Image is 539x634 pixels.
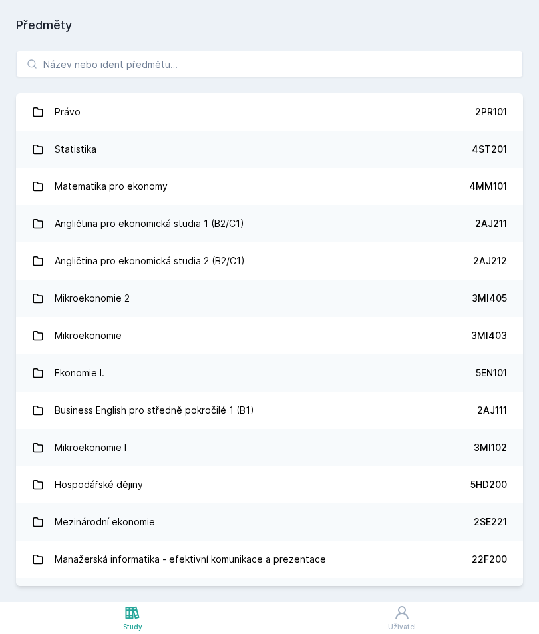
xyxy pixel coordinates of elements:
[55,583,108,610] div: Účetnictví I.
[16,205,523,242] a: Angličtina pro ekonomická studia 1 (B2/C1) 2AJ211
[469,180,507,193] div: 4MM101
[16,578,523,615] a: Účetnictví I. 1FU201
[55,285,130,312] div: Mikroekonomie 2
[477,404,507,417] div: 2AJ111
[16,242,523,280] a: Angličtina pro ekonomická studia 2 (B2/C1) 2AJ212
[55,136,96,162] div: Statistika
[16,392,523,429] a: Business English pro středně pokročilé 1 (B1) 2AJ111
[472,143,507,156] div: 4ST201
[16,317,523,354] a: Mikroekonomie 3MI403
[16,466,523,503] a: Hospodářské dějiny 5HD200
[472,292,507,305] div: 3MI405
[470,478,507,491] div: 5HD200
[472,553,507,566] div: 22F200
[55,360,104,386] div: Ekonomie I.
[55,248,245,274] div: Angličtina pro ekonomická studia 2 (B2/C1)
[16,280,523,317] a: Mikroekonomie 2 3MI405
[388,622,416,632] div: Uživatel
[471,329,507,342] div: 3MI403
[475,217,507,230] div: 2AJ211
[55,509,155,535] div: Mezinárodní ekonomie
[55,472,143,498] div: Hospodářské dějiny
[55,173,168,200] div: Matematika pro ekonomy
[16,131,523,168] a: Statistika 4ST201
[16,503,523,541] a: Mezinárodní ekonomie 2SE221
[55,546,326,573] div: Manažerská informatika - efektivní komunikace a prezentace
[55,397,254,424] div: Business English pro středně pokročilé 1 (B1)
[16,354,523,392] a: Ekonomie I. 5EN101
[16,429,523,466] a: Mikroekonomie I 3MI102
[474,515,507,529] div: 2SE221
[55,434,126,461] div: Mikroekonomie I
[55,322,122,349] div: Mikroekonomie
[16,16,523,35] h1: Předměty
[55,210,244,237] div: Angličtina pro ekonomická studia 1 (B2/C1)
[123,622,142,632] div: Study
[473,254,507,268] div: 2AJ212
[476,366,507,380] div: 5EN101
[16,168,523,205] a: Matematika pro ekonomy 4MM101
[55,99,81,125] div: Právo
[16,51,523,77] input: Název nebo ident předmětu…
[474,441,507,454] div: 3MI102
[16,93,523,131] a: Právo 2PR101
[16,541,523,578] a: Manažerská informatika - efektivní komunikace a prezentace 22F200
[475,105,507,119] div: 2PR101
